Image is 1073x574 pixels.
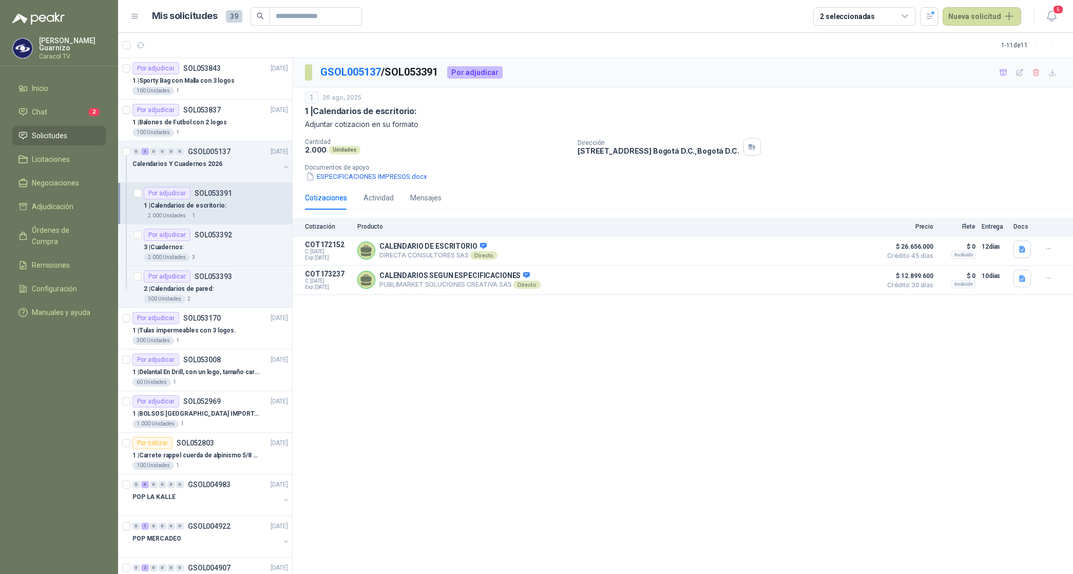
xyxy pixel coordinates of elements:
[132,492,176,502] p: POP LA KALLE
[271,438,288,448] p: [DATE]
[305,278,351,284] span: C: [DATE]
[1001,37,1061,53] div: 1 - 11 de 11
[305,106,417,117] p: 1 | Calendarios de escritorio:
[305,192,347,203] div: Cotizaciones
[12,255,106,275] a: Remisiones
[357,223,876,230] p: Producto
[410,192,442,203] div: Mensajes
[379,242,497,251] p: CALENDARIO DE ESCRITORIO
[118,349,292,391] a: Por adjudicarSOL053008[DATE] 1 |Delantal En Drill, con un logo, tamaño carta 1 tinta (Se envia en...
[132,312,179,324] div: Por adjudicar
[159,481,166,488] div: 0
[183,398,221,405] p: SOL052969
[144,243,184,252] p: 3 | Cuadernos:
[132,378,171,386] div: 60 Unidades
[176,148,184,155] div: 0
[167,523,175,530] div: 0
[379,281,541,289] p: PUBLIMARKET SOLUCIONES CREATIVA SAS
[195,190,232,197] p: SOL053391
[132,148,140,155] div: 0
[183,106,221,114] p: SOL053837
[132,420,179,428] div: 1.000 Unidades
[271,480,288,490] p: [DATE]
[32,130,67,141] span: Solicitudes
[144,295,185,303] div: 300 Unidades
[39,53,106,60] p: Caracol TV
[379,271,541,281] p: CALENDARIOS SEGUN ESPECIFICACIONES
[32,225,96,247] span: Órdenes de Compra
[152,9,218,24] h1: Mis solicitudes
[32,83,48,94] span: Inicio
[257,12,264,20] span: search
[305,171,428,182] button: ESPECIFICACIONES IMPRESOS.docx
[305,223,351,230] p: Cotización
[305,270,351,278] p: COT173237
[32,283,77,294] span: Configuración
[176,128,179,137] p: 1
[1013,223,1034,230] p: Docs
[132,367,260,377] p: 1 | Delantal En Drill, con un logo, tamaño carta 1 tinta (Se envia enlacen, como referencia)
[176,481,184,488] div: 0
[150,481,158,488] div: 0
[132,354,179,366] div: Por adjudicar
[132,76,235,86] p: 1 | Sporty Bag con Malla con 3 logos
[159,523,166,530] div: 0
[32,307,90,318] span: Manuales y ayuda
[176,523,184,530] div: 0
[176,564,184,571] div: 0
[167,564,175,571] div: 0
[305,91,318,104] div: 1
[12,12,65,25] img: Logo peakr
[132,62,179,75] div: Por adjudicar
[305,164,1069,171] p: Documentos de apoyo
[132,145,290,178] a: 0 3 0 0 0 0 GSOL005137[DATE] Calendarios Y Cuadernos 2026
[320,64,439,80] p: / SOL053391
[188,564,231,571] p: GSOL004907
[132,128,174,137] div: 100 Unidades
[12,102,106,122] a: Chat2
[39,37,106,51] p: [PERSON_NAME] Guarnizo
[271,355,288,365] p: [DATE]
[118,58,292,100] a: Por adjudicarSOL053843[DATE] 1 |Sporty Bag con Malla con 3 logos100 Unidades1
[447,66,503,79] div: Por adjudicar
[513,281,541,289] div: Directo
[320,66,381,78] a: GSOL005137
[144,270,190,283] div: Por adjudicar
[1042,7,1061,26] button: 5
[943,7,1021,26] button: Nueva solicitud
[32,260,70,271] span: Remisiones
[882,253,933,259] span: Crédito 45 días
[982,270,1007,282] p: 10 días
[578,139,739,146] p: Dirección
[132,118,227,127] p: 1 | Balones de Futbol con 2 logos
[176,461,179,470] p: 1
[363,192,394,203] div: Actividad
[305,284,351,290] span: Exp: [DATE]
[32,154,70,165] span: Licitaciones
[173,378,176,386] p: 1
[132,523,140,530] div: 0
[12,279,106,299] a: Configuración
[176,87,179,95] p: 1
[132,520,290,553] a: 0 1 0 0 0 0 GSOL004922[DATE] POP MERCADEO
[132,437,173,449] div: Por cotizar
[144,212,190,220] div: 2.000 Unidades
[13,39,32,58] img: Company Logo
[12,79,106,98] a: Inicio
[271,64,288,73] p: [DATE]
[12,197,106,216] a: Adjudicación
[940,270,975,282] p: $ 0
[882,270,933,282] span: $ 12.899.600
[132,481,140,488] div: 0
[144,201,226,211] p: 1 | Calendarios de escritorio:
[882,240,933,253] span: $ 26.656.000
[951,251,975,259] div: Incluido
[144,284,214,294] p: 2 | Calendarios de pared:
[118,391,292,433] a: Por adjudicarSOL052969[DATE] 1 |BOLSOS [GEOGRAPHIC_DATA] IMPORTADO [GEOGRAPHIC_DATA]-397-11.000 U...
[329,146,360,154] div: Unidades
[940,223,975,230] p: Flete
[141,564,149,571] div: 2
[159,148,166,155] div: 0
[12,220,106,251] a: Órdenes de Compra
[305,138,569,145] p: Cantidad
